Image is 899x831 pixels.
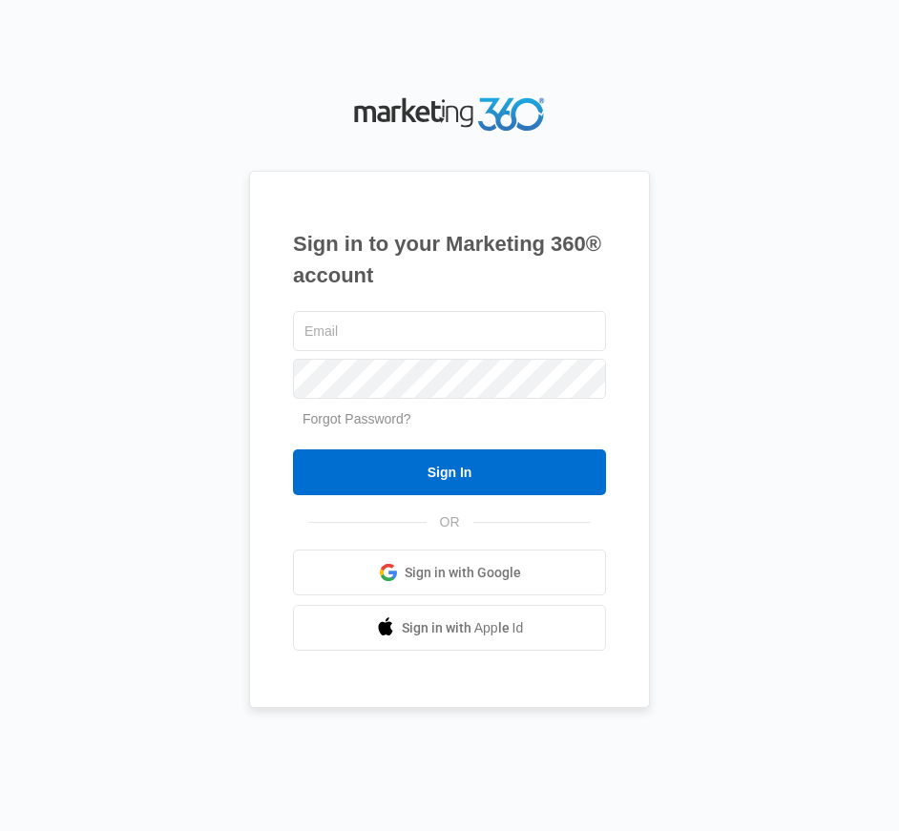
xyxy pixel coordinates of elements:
[293,311,606,351] input: Email
[293,550,606,595] a: Sign in with Google
[405,563,521,583] span: Sign in with Google
[303,411,411,426] a: Forgot Password?
[293,449,606,495] input: Sign In
[402,618,524,638] span: Sign in with Apple Id
[293,605,606,651] a: Sign in with Apple Id
[293,228,606,291] h1: Sign in to your Marketing 360® account
[427,512,473,532] span: OR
